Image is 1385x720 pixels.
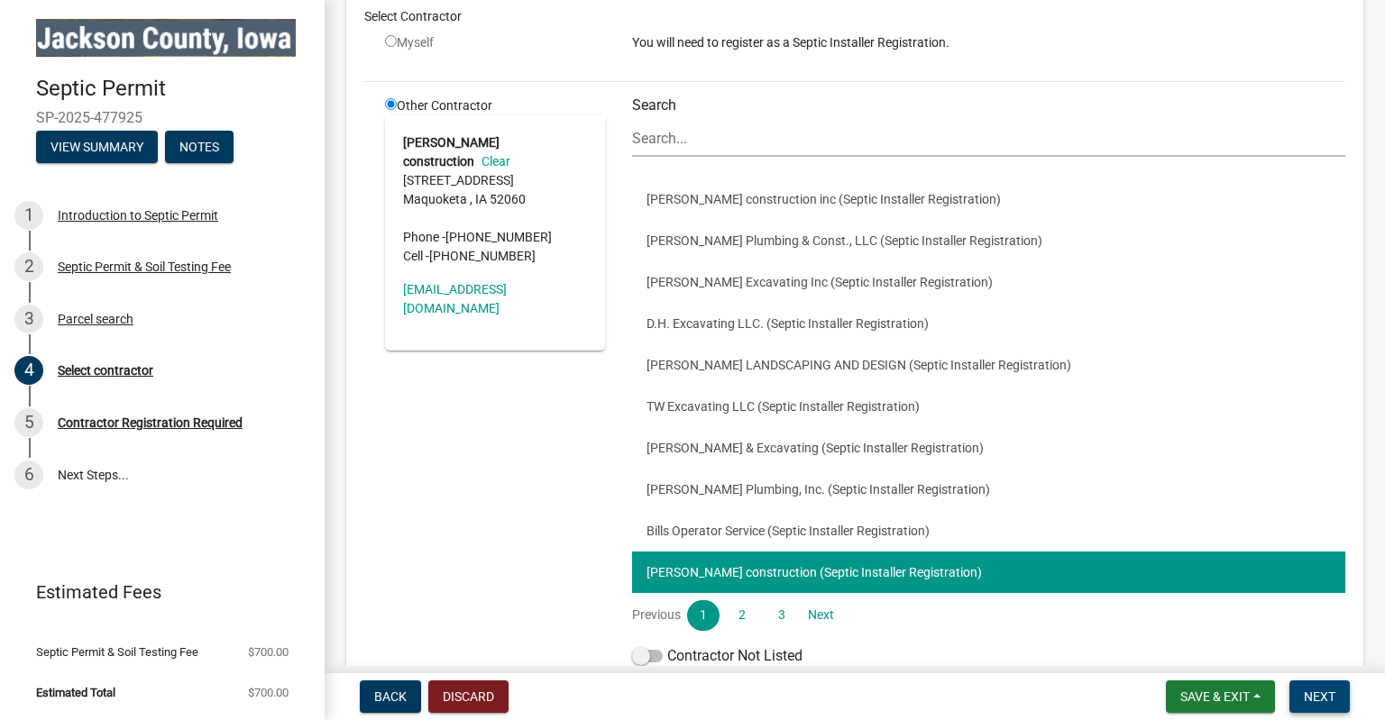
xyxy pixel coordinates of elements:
[632,645,803,667] label: Contractor Not Listed
[428,680,509,713] button: Discard
[248,646,289,658] span: $700.00
[36,109,289,126] span: SP-2025-477925
[632,98,676,113] label: Search
[632,551,1345,593] button: [PERSON_NAME] construction (Septic Installer Registration)
[36,141,158,155] wm-modal-confirm: Summary
[687,600,720,631] a: 1
[632,510,1345,551] button: Bills Operator Service (Septic Installer Registration)
[766,600,798,631] a: 3
[403,230,445,244] abbr: Phone -
[632,303,1345,344] button: D.H. Excavating LLC. (Septic Installer Registration)
[726,600,758,631] a: 2
[36,76,310,102] h4: Septic Permit
[403,133,587,266] address: [STREET_ADDRESS] Maquoketa , IA 52060
[1304,689,1335,704] span: Next
[632,469,1345,510] button: [PERSON_NAME] Plumbing, Inc. (Septic Installer Registration)
[632,220,1345,261] button: [PERSON_NAME] Plumbing & Const., LLC (Septic Installer Registration)
[632,344,1345,386] button: [PERSON_NAME] LANDSCAPING AND DESIGN (Septic Installer Registration)
[403,282,507,315] a: [EMAIL_ADDRESS][DOMAIN_NAME]
[36,131,158,163] button: View Summary
[165,141,234,155] wm-modal-confirm: Notes
[1166,680,1275,713] button: Save & Exit
[248,687,289,698] span: $700.00
[1289,680,1350,713] button: Next
[14,574,296,610] a: Estimated Fees
[632,261,1345,303] button: [PERSON_NAME] Excavating Inc (Septic Installer Registration)
[374,689,407,704] span: Back
[474,154,510,169] a: Clear
[14,408,43,437] div: 5
[36,646,198,658] span: Septic Permit & Soil Testing Fee
[36,687,115,698] span: Estimated Total
[14,460,43,489] div: 6
[804,600,837,631] a: Next
[14,201,43,230] div: 1
[58,416,243,429] div: Contractor Registration Required
[385,33,605,52] div: Myself
[14,305,43,333] div: 3
[632,33,1345,52] p: You will need to register as a Septic Installer Registration.
[429,249,536,263] span: [PHONE_NUMBER]
[58,364,153,377] div: Select contractor
[632,178,1345,220] button: [PERSON_NAME] construction inc (Septic Installer Registration)
[445,230,552,244] span: [PHONE_NUMBER]
[632,600,1345,631] nav: Page navigation
[58,209,218,222] div: Introduction to Septic Permit
[58,260,231,273] div: Septic Permit & Soil Testing Fee
[58,313,133,325] div: Parcel search
[360,680,421,713] button: Back
[632,120,1345,157] input: Search...
[632,386,1345,427] button: TW Excavating LLC (Septic Installer Registration)
[351,7,1359,26] div: Select Contractor
[403,249,429,263] abbr: Cell -
[632,427,1345,469] button: [PERSON_NAME] & Excavating (Septic Installer Registration)
[371,96,619,674] div: Other Contractor
[165,131,234,163] button: Notes
[14,356,43,385] div: 4
[14,252,43,281] div: 2
[1180,689,1250,704] span: Save & Exit
[403,135,500,169] strong: [PERSON_NAME] construction
[36,19,296,57] img: Jackson County, Iowa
